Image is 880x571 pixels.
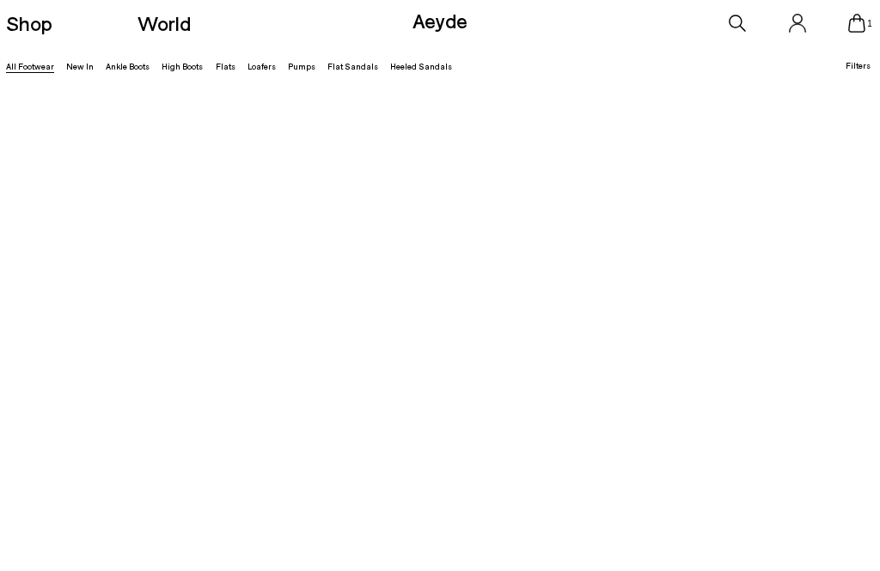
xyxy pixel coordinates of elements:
[216,61,235,71] a: Flats
[848,14,865,33] a: 1
[288,61,315,71] a: Pumps
[247,61,276,71] a: Loafers
[390,61,452,71] a: Heeled Sandals
[865,19,874,28] span: 1
[327,61,378,71] a: Flat Sandals
[6,61,54,71] a: All Footwear
[6,13,52,33] a: Shop
[137,13,191,33] a: World
[66,61,94,71] a: New In
[412,8,467,33] a: Aeyde
[846,60,871,70] span: Filters
[162,61,203,71] a: High Boots
[106,61,150,71] a: Ankle Boots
